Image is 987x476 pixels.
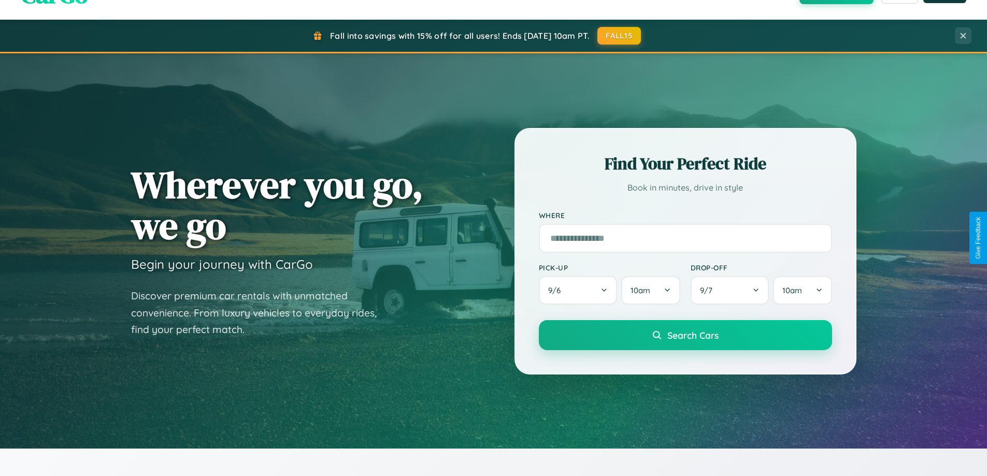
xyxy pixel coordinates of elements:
span: 9 / 7 [700,285,718,295]
span: Search Cars [667,329,719,341]
button: 10am [621,276,680,305]
button: 10am [773,276,832,305]
button: Search Cars [539,320,832,350]
label: Pick-up [539,263,680,272]
label: Where [539,211,832,220]
button: 9/6 [539,276,618,305]
p: Book in minutes, drive in style [539,180,832,195]
button: 9/7 [691,276,769,305]
span: 10am [631,285,650,295]
span: 10am [782,285,802,295]
span: 9 / 6 [548,285,566,295]
label: Drop-off [691,263,832,272]
h2: Find Your Perfect Ride [539,152,832,175]
span: Fall into savings with 15% off for all users! Ends [DATE] 10am PT. [330,31,590,41]
h1: Wherever you go, we go [131,164,423,246]
p: Discover premium car rentals with unmatched convenience. From luxury vehicles to everyday rides, ... [131,287,390,338]
button: FALL15 [597,27,641,45]
h3: Begin your journey with CarGo [131,256,313,272]
div: Give Feedback [975,217,982,259]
